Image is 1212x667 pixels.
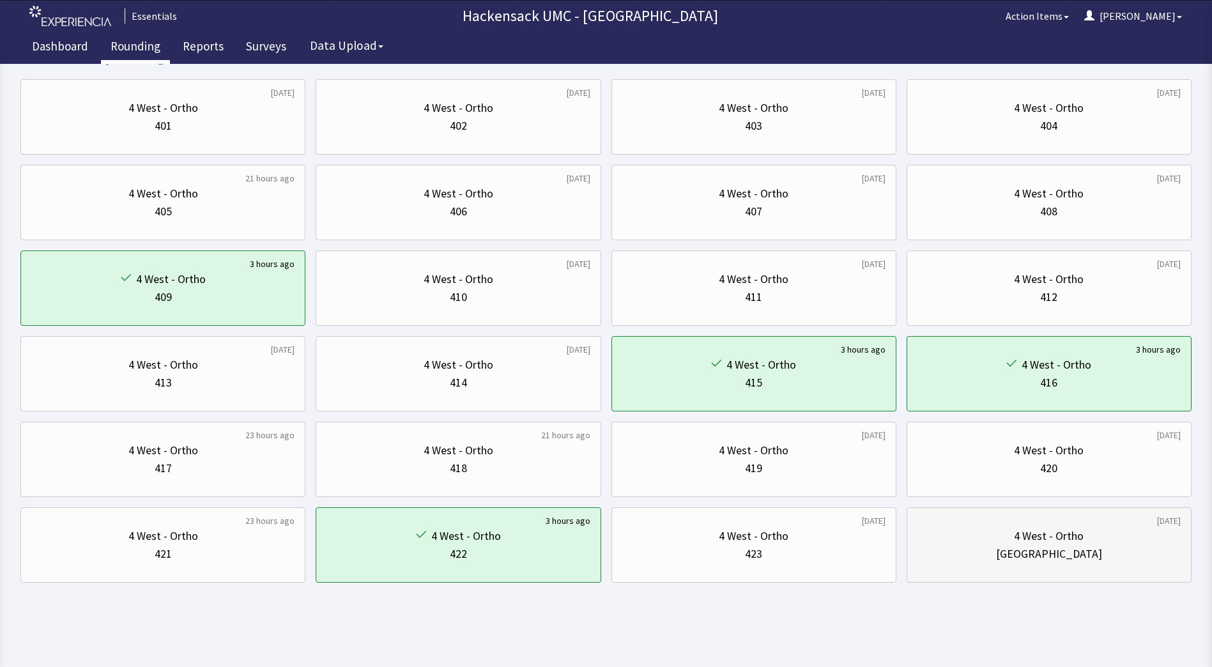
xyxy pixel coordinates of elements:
div: 405 [155,203,172,220]
div: 416 [1040,374,1057,392]
div: [DATE] [1157,429,1181,441]
div: 4 West - Ortho [719,185,788,203]
div: 4 West - Ortho [424,270,493,288]
div: 21 hours ago [245,172,295,185]
div: 422 [450,545,467,563]
div: 408 [1040,203,1057,220]
div: [GEOGRAPHIC_DATA] [996,545,1102,563]
div: [DATE] [1157,86,1181,99]
div: [DATE] [271,86,295,99]
a: Dashboard [22,32,98,64]
div: [DATE] [1157,514,1181,527]
div: 4 West - Ortho [128,356,198,374]
div: 4 West - Ortho [424,185,493,203]
div: [DATE] [862,172,886,185]
div: [DATE] [271,343,295,356]
div: [DATE] [862,514,886,527]
button: Data Upload [302,34,391,57]
div: 4 West - Ortho [719,527,788,545]
div: 419 [745,459,762,477]
div: 4 West - Ortho [1022,356,1091,374]
div: [DATE] [862,429,886,441]
div: 418 [450,459,467,477]
div: [DATE] [1157,172,1181,185]
div: [DATE] [567,257,590,270]
div: 4 West - Ortho [128,185,198,203]
div: 4 West - Ortho [128,527,198,545]
a: Reports [173,32,233,64]
div: [DATE] [567,86,590,99]
div: 4 West - Ortho [1014,441,1084,459]
div: 23 hours ago [245,514,295,527]
div: 3 hours ago [250,257,295,270]
div: 4 West - Ortho [719,270,788,288]
div: 402 [450,117,467,135]
div: 4 West - Ortho [1014,185,1084,203]
div: 421 [155,545,172,563]
div: 4 West - Ortho [424,356,493,374]
div: 412 [1040,288,1057,306]
div: 21 hours ago [541,429,590,441]
div: 3 hours ago [546,514,590,527]
p: Hackensack UMC - [GEOGRAPHIC_DATA] [182,6,998,26]
div: 409 [155,288,172,306]
div: 423 [745,545,762,563]
div: 4 West - Ortho [424,99,493,117]
div: 4 West - Ortho [128,441,198,459]
div: 413 [155,374,172,392]
div: 4 West - Ortho [719,99,788,117]
div: 415 [745,374,762,392]
div: [DATE] [567,343,590,356]
div: 4 West - Ortho [128,99,198,117]
div: 23 hours ago [245,429,295,441]
div: 4 West - Ortho [431,527,501,545]
button: Action Items [998,3,1077,29]
div: 406 [450,203,467,220]
div: Essentials [125,8,177,24]
div: 4 West - Ortho [136,270,206,288]
a: Surveys [236,32,296,64]
div: 4 West - Ortho [1014,270,1084,288]
div: 420 [1040,459,1057,477]
div: 410 [450,288,467,306]
div: 4 West - Ortho [1014,99,1084,117]
div: 401 [155,117,172,135]
div: [DATE] [567,172,590,185]
div: [DATE] [862,86,886,99]
img: experiencia_logo.png [29,6,111,27]
div: 403 [745,117,762,135]
div: 407 [745,203,762,220]
div: 3 hours ago [1136,343,1181,356]
a: Rounding [101,32,170,64]
div: 417 [155,459,172,477]
div: 4 West - Ortho [424,441,493,459]
div: 411 [745,288,762,306]
div: 4 West - Ortho [1014,527,1084,545]
div: [DATE] [862,257,886,270]
div: [DATE] [1157,257,1181,270]
div: 404 [1040,117,1057,135]
div: 4 West - Ortho [726,356,796,374]
div: 4 West - Ortho [719,441,788,459]
div: 414 [450,374,467,392]
button: [PERSON_NAME] [1077,3,1190,29]
div: 3 hours ago [841,343,886,356]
